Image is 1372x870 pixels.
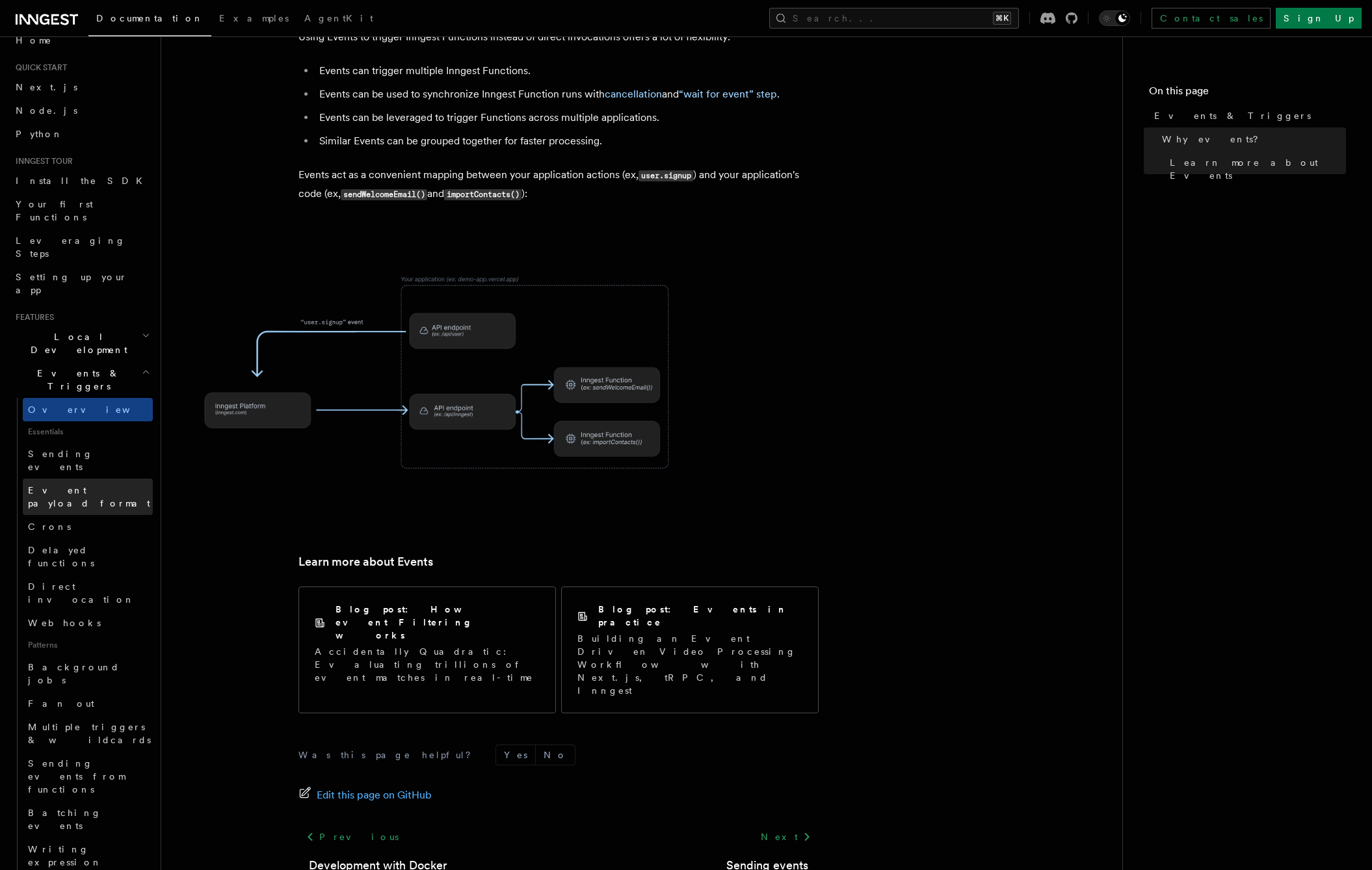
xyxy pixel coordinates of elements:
a: Previous [298,825,406,849]
span: Events & Triggers [10,367,142,393]
span: Fan out [28,698,94,709]
span: AgentKit [304,13,373,23]
button: Toggle dark mode [1099,10,1130,26]
li: Events can be leveraged to trigger Functions across multiple applications. [315,109,819,127]
p: Was this page helpful? [298,748,480,761]
button: Local Development [10,325,153,362]
span: Your first Functions [16,199,93,222]
img: Illustration of a demo application sending a "user.signup" event to the Inngest Platform which tr... [182,237,702,508]
a: Learn more about Events [298,553,433,571]
a: Delayed functions [23,538,153,575]
p: Accidentally Quadratic: Evaluating trillions of event matches in real-time [315,645,540,684]
span: Essentials [23,421,153,442]
button: Events & Triggers [10,362,153,398]
span: Why events? [1162,133,1267,146]
kbd: ⌘K [993,12,1011,25]
a: Blog post: Events in practiceBuilding an Event Driven Video Processing Workflow with Next.js, tRP... [561,587,819,713]
span: Batching events [28,808,101,831]
a: Examples [211,4,297,35]
button: Yes [496,745,535,765]
a: Next [753,825,819,849]
a: Home [10,29,153,52]
a: Event payload format [23,479,153,515]
a: Why events? [1157,127,1346,151]
a: Blog post: How event Filtering worksAccidentally Quadratic: Evaluating trillions of event matches... [298,587,556,713]
p: Events act as a convenient mapping between your application actions (ex, ) and your application's... [298,166,819,204]
span: Crons [28,521,71,532]
span: Writing expression [28,844,102,867]
span: Leveraging Steps [16,235,125,259]
span: Next.js [16,82,77,92]
a: Setting up your app [10,265,153,302]
span: Home [16,34,52,47]
a: Direct invocation [23,575,153,611]
code: user.signup [639,170,693,181]
span: Python [16,129,63,139]
span: Examples [219,13,289,23]
a: Crons [23,515,153,538]
span: Events & Triggers [1154,109,1311,122]
button: No [536,745,575,765]
a: Learn more about Events [1165,151,1346,187]
h2: Blog post: Events in practice [598,603,802,629]
p: Building an Event Driven Video Processing Workflow with Next.js, tRPC, and Inngest [577,632,802,697]
span: Setting up your app [16,272,127,295]
span: Delayed functions [28,545,94,568]
span: Features [10,312,54,323]
span: Direct invocation [28,581,135,605]
span: Patterns [23,635,153,655]
button: Search...⌘K [769,8,1019,29]
a: Batching events [23,801,153,837]
span: Documentation [96,13,204,23]
a: AgentKit [297,4,381,35]
span: Quick start [10,62,67,73]
span: Install the SDK [16,176,150,186]
a: Overview [23,398,153,421]
span: Background jobs [28,662,120,685]
span: Edit this page on GitHub [317,786,432,804]
a: Background jobs [23,655,153,692]
a: Webhooks [23,611,153,635]
li: Similar Events can be grouped together for faster processing. [315,132,819,150]
span: Sending events [28,449,93,472]
li: Events can trigger multiple Inngest Functions. [315,62,819,80]
a: Node.js [10,99,153,122]
a: Sending events from functions [23,752,153,801]
code: importContacts() [444,189,521,200]
li: Events can be used to synchronize Inngest Function runs with and . [315,85,819,103]
a: Events & Triggers [1149,104,1346,127]
a: Your first Functions [10,192,153,229]
span: Learn more about Events [1170,156,1346,182]
a: Multiple triggers & wildcards [23,715,153,752]
span: Overview [28,404,162,415]
a: Edit this page on GitHub [298,786,432,804]
a: Contact sales [1152,8,1271,29]
a: cancellation [605,88,662,100]
p: Using Events to trigger Inngest Functions instead of direct invocations offers a lot of flexibility: [298,28,819,46]
a: Install the SDK [10,169,153,192]
a: Sending events [23,442,153,479]
span: Local Development [10,330,142,356]
h2: Blog post: How event Filtering works [336,603,540,642]
a: Fan out [23,692,153,715]
a: Python [10,122,153,146]
span: Sending events from functions [28,758,125,795]
a: Sign Up [1276,8,1362,29]
a: “wait for event” step [679,88,777,100]
span: Multiple triggers & wildcards [28,722,151,745]
span: Webhooks [28,618,101,628]
a: Documentation [88,4,211,36]
code: sendWelcomeEmail() [341,189,427,200]
h4: On this page [1149,83,1346,104]
span: Inngest tour [10,156,73,166]
a: Leveraging Steps [10,229,153,265]
span: Node.js [16,105,77,116]
a: Next.js [10,75,153,99]
span: Event payload format [28,485,150,508]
